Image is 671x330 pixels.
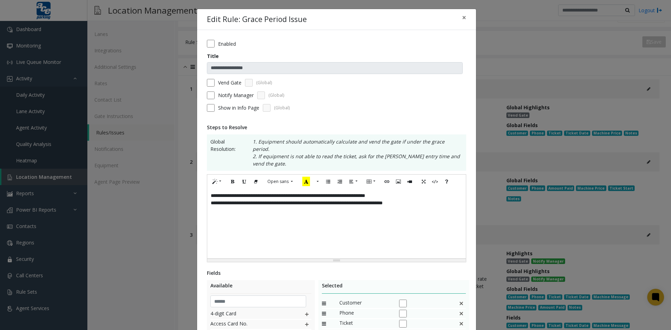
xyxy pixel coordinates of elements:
button: Style [209,176,225,187]
label: Vend Gate [218,79,241,86]
span: Ticket [339,319,392,328]
div: Available [210,282,311,294]
img: false [459,309,464,318]
div: Fields [207,269,466,277]
button: Close [457,9,471,26]
button: Table [363,176,379,187]
label: Enabled [218,40,236,47]
span: (Global) [268,92,284,98]
img: plusIcon.svg [304,320,310,329]
div: Resize [207,259,466,262]
img: false [459,319,464,328]
button: Ordered list (CTRL+SHIFT+NUM8) [334,176,346,187]
button: Unordered list (CTRL+SHIFT+NUM7) [322,176,334,187]
button: Full Screen [418,176,430,187]
div: Selected [322,282,466,294]
img: plusIcon.svg [304,310,310,319]
span: (Global) [256,80,272,86]
label: Notify Manager [218,91,254,99]
button: Bold (CTRL+B) [227,176,239,187]
button: Underline (CTRL+U) [238,176,250,187]
span: Global Resolution: [210,138,246,167]
button: Code View [429,176,441,187]
button: Video [404,176,416,187]
img: false [459,299,464,308]
button: More Color [313,176,320,187]
h4: Edit Rule: Grace Period Issue [207,14,307,25]
button: Picture [392,176,404,187]
span: Phone [339,309,392,318]
span: Show in Info Page [218,104,259,111]
span: 4-digit Card [210,310,290,319]
button: Remove Font Style (CTRL+\) [250,176,262,187]
p: 1. Equipment should automatically calculate and vend the gate if under the grace period. 2. If eq... [246,138,463,167]
label: Title [207,52,219,60]
button: Paragraph [345,176,361,187]
button: Help [441,176,453,187]
span: Open sans [267,178,289,184]
span: Access Card No. [210,320,290,329]
span: (Global) [274,105,290,111]
span: × [462,13,466,22]
div: Steps to Resolve [207,124,466,131]
button: Font Family [264,176,297,187]
button: Recent Color [298,176,314,187]
button: Link (CTRL+K) [381,176,393,187]
span: Customer [339,299,392,308]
